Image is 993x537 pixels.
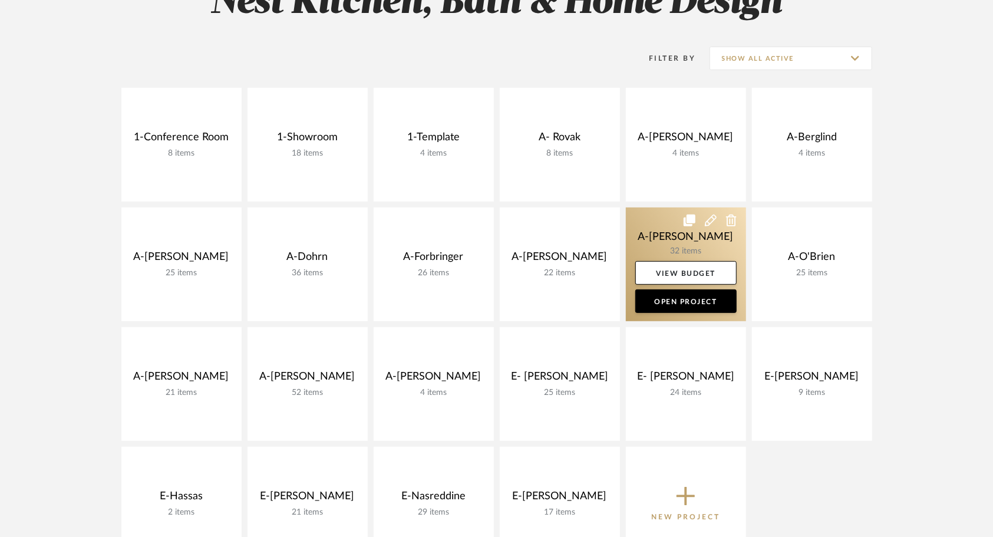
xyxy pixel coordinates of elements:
div: 18 items [257,149,358,159]
div: A-Berglind [761,131,863,149]
div: Filter By [634,52,696,64]
div: 21 items [257,508,358,518]
div: A-[PERSON_NAME] [509,251,611,268]
div: 4 items [761,149,863,159]
div: A-[PERSON_NAME] [635,131,737,149]
a: Open Project [635,289,737,313]
div: 4 items [383,388,484,398]
div: 22 items [509,268,611,278]
div: A-[PERSON_NAME] [131,370,232,388]
div: A-O'Brien [761,251,863,268]
div: A-Dohrn [257,251,358,268]
div: 2 items [131,508,232,518]
div: 24 items [635,388,737,398]
div: 36 items [257,268,358,278]
div: A- Rovak [509,131,611,149]
a: View Budget [635,261,737,285]
div: A-[PERSON_NAME] [383,370,484,388]
div: E-[PERSON_NAME] [257,490,358,508]
div: A-Forbringer [383,251,484,268]
div: 9 items [761,388,863,398]
div: 8 items [131,149,232,159]
div: 26 items [383,268,484,278]
div: 29 items [383,508,484,518]
div: 1-Template [383,131,484,149]
div: A-[PERSON_NAME] [131,251,232,268]
div: E- [PERSON_NAME] [509,370,611,388]
div: E-Hassas [131,490,232,508]
div: E-[PERSON_NAME] [509,490,611,508]
div: 8 items [509,149,611,159]
div: 25 items [509,388,611,398]
div: 4 items [383,149,484,159]
div: 1-Showroom [257,131,358,149]
div: 25 items [131,268,232,278]
p: New Project [651,511,720,523]
div: 25 items [761,268,863,278]
div: 17 items [509,508,611,518]
div: A-[PERSON_NAME] [257,370,358,388]
div: E- [PERSON_NAME] [635,370,737,388]
div: 21 items [131,388,232,398]
div: 52 items [257,388,358,398]
div: 4 items [635,149,737,159]
div: E-[PERSON_NAME] [761,370,863,388]
div: 1-Conference Room [131,131,232,149]
div: E-Nasreddine [383,490,484,508]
